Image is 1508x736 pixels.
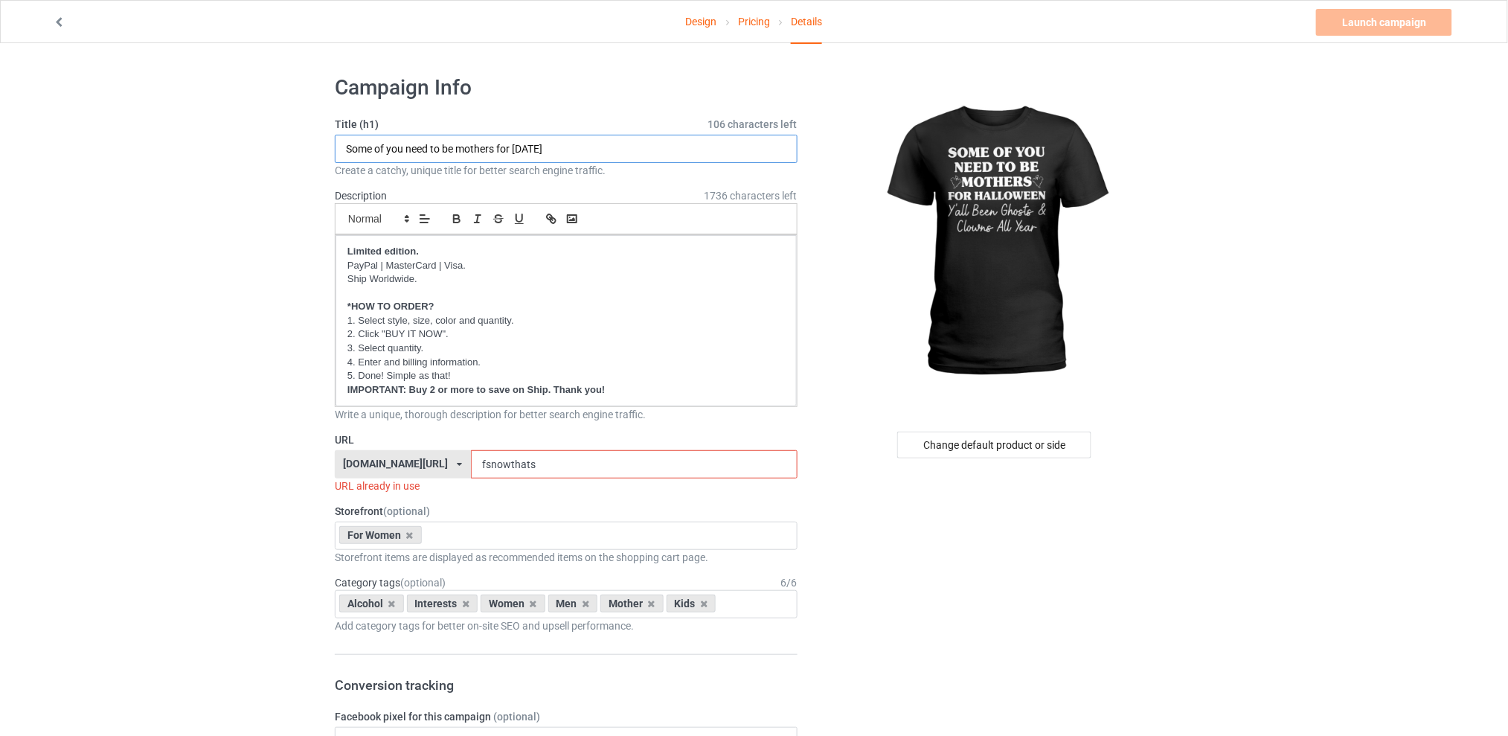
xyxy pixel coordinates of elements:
[344,458,449,469] div: [DOMAIN_NAME][URL]
[335,709,798,724] label: Facebook pixel for this campaign
[347,342,785,356] p: 3. Select quantity.
[335,618,798,633] div: Add category tags for better on-site SEO and upsell performance.
[548,595,598,612] div: Men
[897,432,1091,458] div: Change default product or side
[347,356,785,370] p: 4. Enter and billing information.
[335,74,798,101] h1: Campaign Info
[667,595,716,612] div: Kids
[347,272,785,287] p: Ship Worldwide.
[335,432,798,447] label: URL
[335,163,798,178] div: Create a catchy, unique title for better search engine traffic.
[738,1,770,42] a: Pricing
[335,479,798,493] div: URL already in use
[335,117,798,132] label: Title (h1)
[335,550,798,565] div: Storefront items are displayed as recommended items on the shopping cart page.
[781,575,798,590] div: 6 / 6
[705,188,798,203] span: 1736 characters left
[400,577,446,589] span: (optional)
[335,190,387,202] label: Description
[347,301,434,312] strong: *HOW TO ORDER?
[347,259,785,273] p: PayPal | MasterCard | Visa.
[347,246,419,257] strong: Limited edition.
[347,369,785,383] p: 5. Done! Simple as that!
[335,407,798,422] div: Write a unique, thorough description for better search engine traffic.
[708,117,798,132] span: 106 characters left
[347,327,785,342] p: 2. Click "BUY IT NOW".
[347,384,605,395] strong: IMPORTANT: Buy 2 or more to save on Ship. Thank you!
[335,575,446,590] label: Category tags
[791,1,822,44] div: Details
[600,595,664,612] div: Mother
[481,595,545,612] div: Women
[493,711,540,723] span: (optional)
[335,504,798,519] label: Storefront
[339,526,422,544] div: For Women
[339,595,404,612] div: Alcohol
[347,314,785,328] p: 1. Select style, size, color and quantity.
[383,505,430,517] span: (optional)
[686,1,717,42] a: Design
[407,595,478,612] div: Interests
[335,676,798,694] h3: Conversion tracking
